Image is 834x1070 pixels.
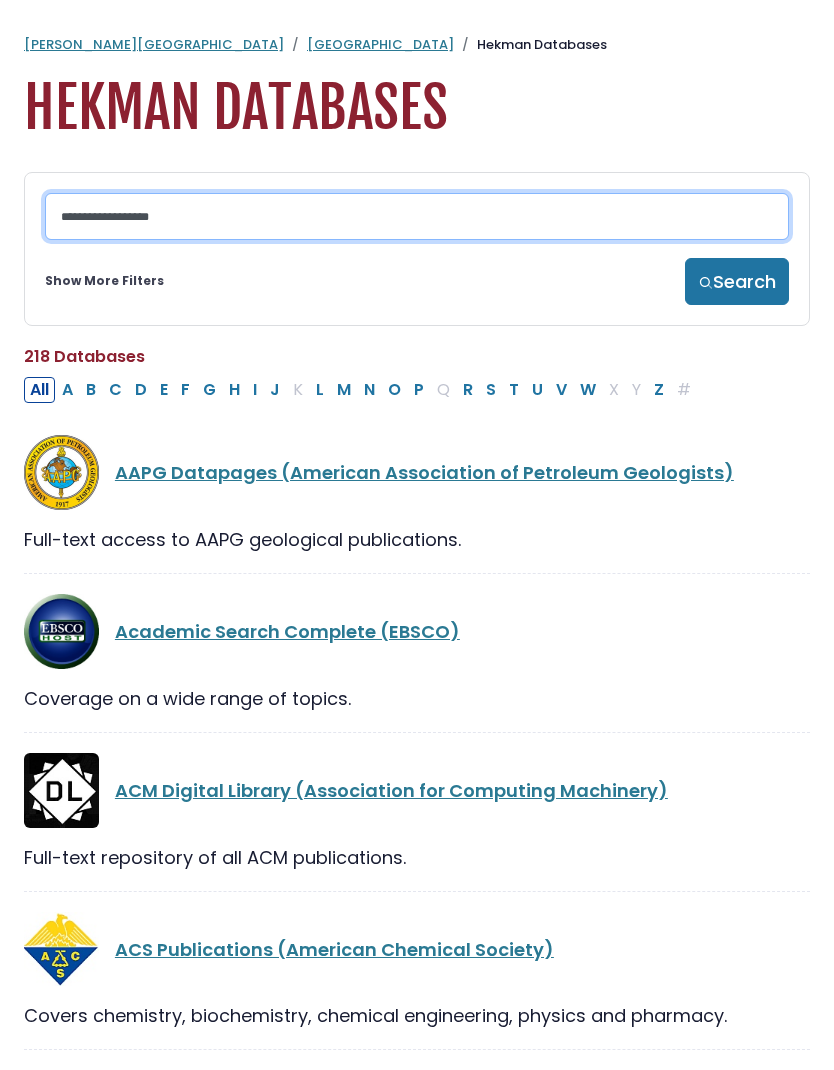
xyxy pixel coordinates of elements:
[223,377,246,403] button: Filter Results H
[550,377,573,403] button: Filter Results V
[382,377,407,403] button: Filter Results O
[24,685,810,712] div: Coverage on a wide range of topics.
[24,345,145,368] span: 218 Databases
[457,377,479,403] button: Filter Results R
[115,778,668,803] a: ACM Digital Library (Association for Computing Machinery)
[24,1002,810,1029] div: Covers chemistry, biochemistry, chemical engineering, physics and pharmacy.
[80,377,102,403] button: Filter Results B
[56,377,79,403] button: Filter Results A
[331,377,357,403] button: Filter Results M
[454,35,607,55] li: Hekman Databases
[685,258,789,305] button: Search
[115,460,734,485] a: AAPG Datapages (American Association of Petroleum Geologists)
[480,377,502,403] button: Filter Results S
[197,377,222,403] button: Filter Results G
[24,526,810,553] div: Full-text access to AAPG geological publications.
[45,193,789,240] input: Search database by title or keyword
[358,377,381,403] button: Filter Results N
[24,35,810,55] nav: breadcrumb
[129,377,153,403] button: Filter Results D
[24,377,55,403] button: All
[45,272,164,290] a: Show More Filters
[115,619,460,644] a: Academic Search Complete (EBSCO)
[115,937,554,962] a: ACS Publications (American Chemical Society)
[24,376,699,401] div: Alpha-list to filter by first letter of database name
[24,35,284,54] a: [PERSON_NAME][GEOGRAPHIC_DATA]
[264,377,286,403] button: Filter Results J
[24,75,810,142] h1: Hekman Databases
[408,377,430,403] button: Filter Results P
[154,377,174,403] button: Filter Results E
[648,377,670,403] button: Filter Results Z
[574,377,602,403] button: Filter Results W
[503,377,525,403] button: Filter Results T
[526,377,549,403] button: Filter Results U
[307,35,454,54] a: [GEOGRAPHIC_DATA]
[103,377,128,403] button: Filter Results C
[175,377,196,403] button: Filter Results F
[24,844,810,871] div: Full-text repository of all ACM publications.
[310,377,330,403] button: Filter Results L
[247,377,263,403] button: Filter Results I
